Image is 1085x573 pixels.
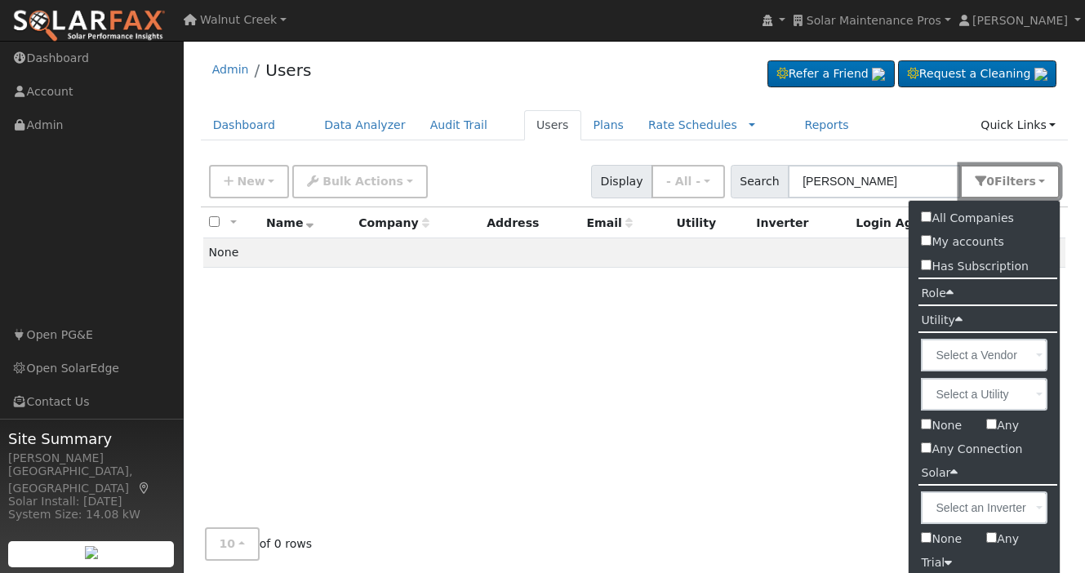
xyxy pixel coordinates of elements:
label: My accounts [909,230,1016,254]
input: None [921,419,932,429]
label: None [909,414,974,438]
span: Days since last login [856,216,931,229]
img: retrieve [85,546,98,559]
label: Any [974,414,1031,438]
div: [GEOGRAPHIC_DATA], [GEOGRAPHIC_DATA] [8,463,175,497]
label: Any [974,527,1031,551]
span: [PERSON_NAME] [972,14,1068,27]
a: Quick Links [968,110,1068,140]
div: System Size: 14.08 kW [8,506,175,523]
a: Request a Cleaning [898,60,1056,88]
input: Search [788,165,961,198]
input: None [921,532,932,543]
button: New [209,165,290,198]
img: retrieve [1034,68,1047,81]
input: Select an Inverter [921,491,1047,524]
input: My accounts [921,235,932,246]
a: Refer a Friend [767,60,895,88]
label: None [909,527,974,551]
label: Any Connection [909,438,1060,461]
a: Audit Trail [418,110,500,140]
span: New [237,175,265,188]
span: 10 [220,537,236,550]
input: Any [986,419,997,429]
input: Select a Utility [921,378,1047,411]
label: All Companies [909,207,1025,230]
div: Address [487,215,575,232]
a: Users [265,60,311,80]
span: Display [591,165,652,198]
span: Email [586,216,632,229]
div: Inverter [756,215,844,232]
span: Bulk Actions [322,175,403,188]
label: Utility [909,309,974,332]
label: Role [909,282,965,305]
span: Site Summary [8,428,175,450]
label: Solar [909,461,970,485]
button: 0Filters [960,165,1060,198]
a: Admin [212,63,249,76]
button: Bulk Actions [292,165,427,198]
img: SolarFax [12,9,166,43]
input: Any Connection [921,442,932,453]
td: None [203,238,1066,268]
div: [PERSON_NAME] [8,450,175,467]
a: Users [524,110,581,140]
input: Select a Vendor [921,339,1047,371]
span: Search [731,165,789,198]
span: Solar Maintenance Pros [807,14,941,27]
a: Plans [581,110,636,140]
img: retrieve [872,68,885,81]
button: 10 [205,527,260,561]
input: Any [986,532,997,543]
a: Reports [792,110,860,140]
a: Rate Schedules [648,118,737,131]
input: All Companies [921,211,932,222]
a: Dashboard [201,110,288,140]
span: Walnut Creek [200,13,277,26]
span: Filter [994,175,1036,188]
div: Utility [677,215,745,232]
label: Has Subscription [909,255,1041,278]
span: s [1029,175,1035,188]
span: Company name [358,216,429,229]
a: Map [137,482,152,495]
a: Data Analyzer [312,110,418,140]
button: - All - [651,165,725,198]
div: Solar Install: [DATE] [8,493,175,510]
span: Name [266,216,314,229]
input: Has Subscription [921,260,932,270]
span: of 0 rows [205,527,313,561]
